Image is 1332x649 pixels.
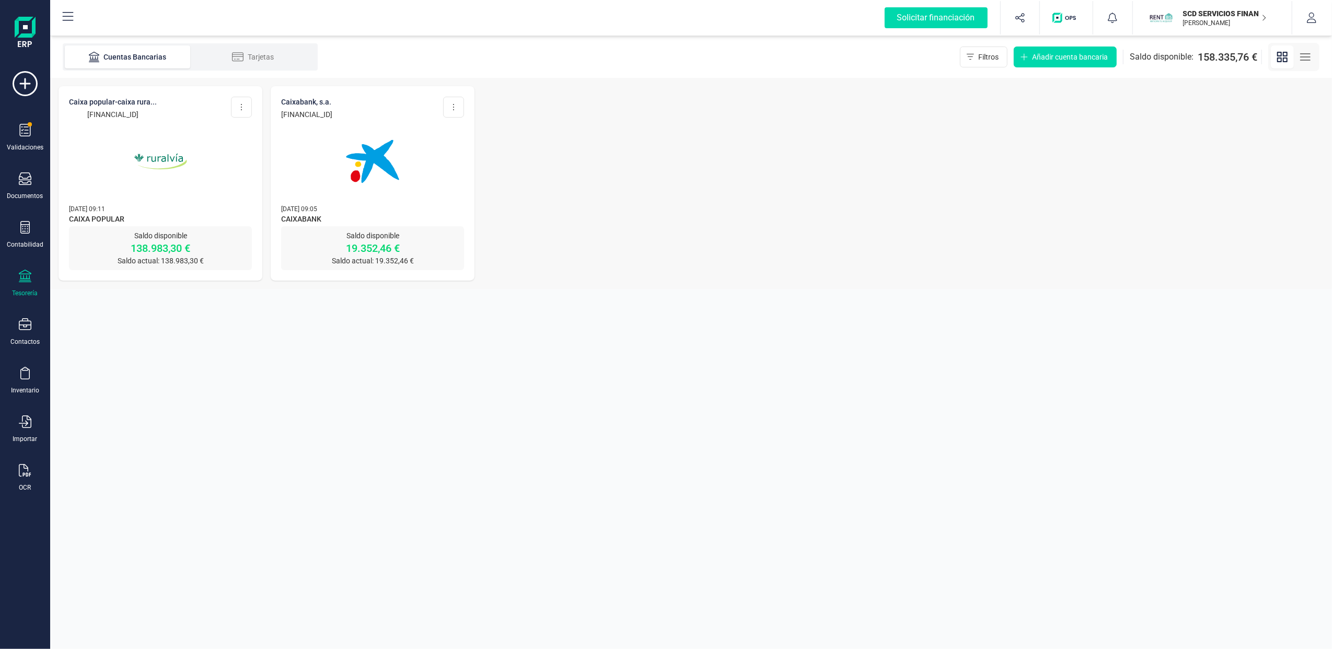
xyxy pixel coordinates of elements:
[19,483,31,492] div: OCR
[15,17,36,50] img: Logo Finanedi
[86,52,169,62] div: Cuentas Bancarias
[13,435,38,443] div: Importar
[281,205,317,213] span: [DATE] 09:05
[7,240,43,249] div: Contabilidad
[1183,19,1267,27] p: [PERSON_NAME]
[281,97,332,107] p: CAIXABANK, S.A.
[1198,50,1257,64] span: 158.335,76 €
[1052,13,1080,23] img: Logo de OPS
[960,47,1007,67] button: Filtros
[1046,1,1086,34] button: Logo de OPS
[281,109,332,120] p: [FINANCIAL_ID]
[281,241,464,256] p: 19.352,46 €
[69,214,252,226] span: CAIXA POPULAR
[10,338,40,346] div: Contactos
[7,192,43,200] div: Documentos
[1130,51,1194,63] span: Saldo disponible:
[885,7,988,28] div: Solicitar financiación
[1145,1,1279,34] button: SCSCD SERVICIOS FINANCIEROS SL[PERSON_NAME]
[1183,8,1267,19] p: SCD SERVICIOS FINANCIEROS SL
[69,109,157,120] p: [FINANCIAL_ID]
[7,143,43,152] div: Validaciones
[872,1,1000,34] button: Solicitar financiación
[281,256,464,266] p: Saldo actual: 19.352,46 €
[69,205,105,213] span: [DATE] 09:11
[69,97,157,107] p: CAIXA POPULAR-CAIXA RURA...
[69,241,252,256] p: 138.983,30 €
[13,289,38,297] div: Tesorería
[69,230,252,241] p: Saldo disponible
[1150,6,1173,29] img: SC
[281,214,464,226] span: CAIXABANK
[281,230,464,241] p: Saldo disponible
[1014,47,1117,67] button: Añadir cuenta bancaria
[211,52,295,62] div: Tarjetas
[978,52,999,62] span: Filtros
[1032,52,1108,62] span: Añadir cuenta bancaria
[11,386,39,395] div: Inventario
[69,256,252,266] p: Saldo actual: 138.983,30 €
